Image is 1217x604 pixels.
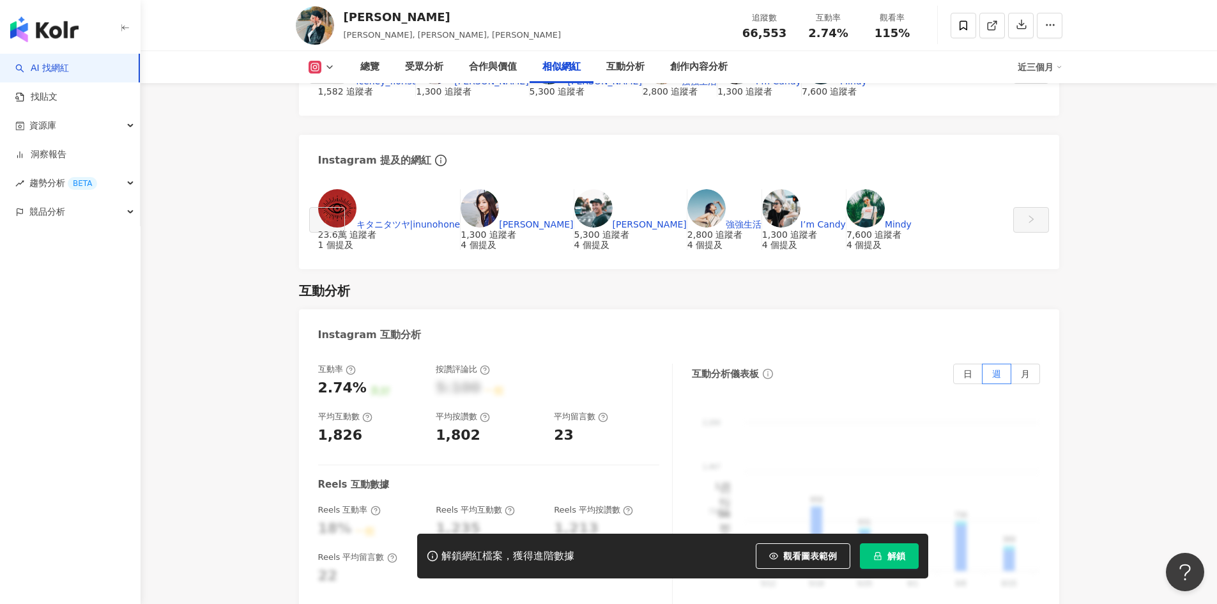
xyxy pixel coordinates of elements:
div: 4 個提及 [574,240,687,250]
span: info-circle [761,367,775,381]
span: lock [873,552,882,561]
div: 5,300 追蹤者 [574,229,687,240]
div: 1,300 追蹤者 [461,229,573,240]
div: 7,600 追蹤者 [846,229,912,240]
span: [PERSON_NAME], [PERSON_NAME], [PERSON_NAME] [344,30,562,40]
div: 總覽 [360,59,379,75]
div: 2,800 追蹤者 [643,86,717,97]
span: 115% [875,27,910,40]
div: 23.6萬 追蹤者 [318,229,461,240]
span: 66,553 [742,26,786,40]
div: 互動分析 [299,282,350,300]
div: Instagram 提及的網紅 [318,153,432,167]
div: 1,802 [436,426,480,445]
div: 4 個提及 [762,240,846,250]
a: KOL Avatar [574,219,613,229]
div: 追蹤數 [740,12,789,24]
div: Reels 平均按讚數 [554,504,633,516]
div: 1,300 追蹤者 [717,86,801,97]
div: 創作內容分析 [670,59,728,75]
span: 觀看圖表範例 [783,551,837,561]
a: [PERSON_NAME] [499,219,573,229]
button: left [309,207,345,233]
div: 2,800 追蹤者 [687,229,762,240]
div: 互動率 [318,364,356,375]
img: KOL Avatar [762,189,800,228]
span: 週 [992,369,1001,379]
div: Reels 平均互動數 [436,504,515,516]
div: 4 個提及 [461,240,573,250]
div: 互動分析 [606,59,645,75]
div: 受眾分析 [405,59,443,75]
span: 解鎖 [887,551,905,561]
div: 平均按讚數 [436,411,490,422]
img: KOL Avatar [318,189,356,228]
a: I’m Candy [756,76,801,86]
div: 互動率 [804,12,853,24]
div: 7,600 追蹤者 [802,86,867,97]
img: logo [10,17,79,42]
a: iceney_florist [356,76,416,86]
button: right [1013,207,1049,233]
div: Reels 互動數據 [318,478,389,492]
div: 23 [554,426,574,445]
div: 平均互動數 [318,411,372,422]
div: 合作與價值 [469,59,517,75]
span: 資源庫 [29,111,56,140]
a: キタニタツヤ|inunohone [356,219,461,229]
div: 按讚評論比 [436,364,490,375]
a: KOL Avatar [762,219,800,229]
div: 4 個提及 [846,240,912,250]
div: [PERSON_NAME] [344,9,562,25]
a: [PERSON_NAME] [613,219,687,229]
div: Reels 互動率 [318,504,381,516]
a: KOL Avatar [461,219,499,229]
span: 競品分析 [29,197,65,226]
span: 趨勢分析 [29,169,97,197]
a: searchAI 找網紅 [15,62,69,75]
span: 日 [963,369,972,379]
div: 2.74% [318,378,367,398]
a: 強強生活 [681,76,717,86]
div: 1 個提及 [318,240,461,250]
span: 2.74% [808,27,848,40]
div: 1,826 [318,426,363,445]
div: 1,300 追蹤者 [762,229,846,240]
div: BETA [68,177,97,190]
div: 解鎖網紅檔案，獲得進階數據 [441,550,574,563]
button: 解鎖 [860,543,919,569]
img: KOL Avatar [687,189,726,228]
div: 觀看率 [868,12,917,24]
a: [PERSON_NAME] [454,76,528,86]
img: KOL Avatar [296,6,334,45]
a: 找貼文 [15,91,57,104]
a: 強強生活 [726,219,762,229]
div: 1,582 追蹤者 [318,86,416,97]
span: 月 [1021,369,1030,379]
img: KOL Avatar [574,189,613,228]
a: [PERSON_NAME] [568,76,642,86]
div: 1,300 追蹤者 [416,86,528,97]
a: I’m Candy [800,219,846,229]
div: 相似網紅 [542,59,581,75]
span: rise [15,179,24,188]
button: 觀看圖表範例 [756,543,850,569]
div: 互動分析儀表板 [692,368,759,381]
div: 平均留言數 [554,411,608,422]
a: KOL Avatar [687,219,726,229]
a: KOL Avatar [846,219,885,229]
a: Mindy [885,219,912,229]
div: 4 個提及 [687,240,762,250]
span: info-circle [433,153,448,168]
div: Instagram 互動分析 [318,328,422,342]
img: KOL Avatar [846,189,885,228]
a: 洞察報告 [15,148,66,161]
div: 5,300 追蹤者 [530,86,642,97]
img: KOL Avatar [461,189,499,228]
div: 近三個月 [1018,57,1062,77]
